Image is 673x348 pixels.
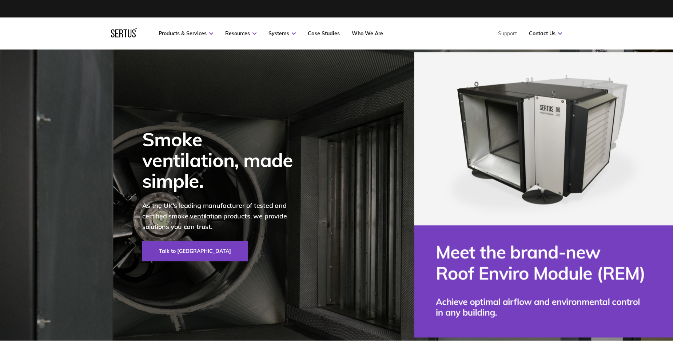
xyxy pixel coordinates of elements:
a: Support [498,30,517,37]
a: Products & Services [159,30,213,37]
a: Who We Are [352,30,383,37]
p: As the UK's leading manufacturer of tested and certified smoke ventilation products, we provide s... [142,201,302,232]
a: Contact Us [529,30,562,37]
a: Case Studies [308,30,340,37]
div: Smoke ventilation, made simple. [142,129,302,191]
a: Resources [225,30,256,37]
a: Systems [268,30,296,37]
a: Talk to [GEOGRAPHIC_DATA] [142,241,248,261]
